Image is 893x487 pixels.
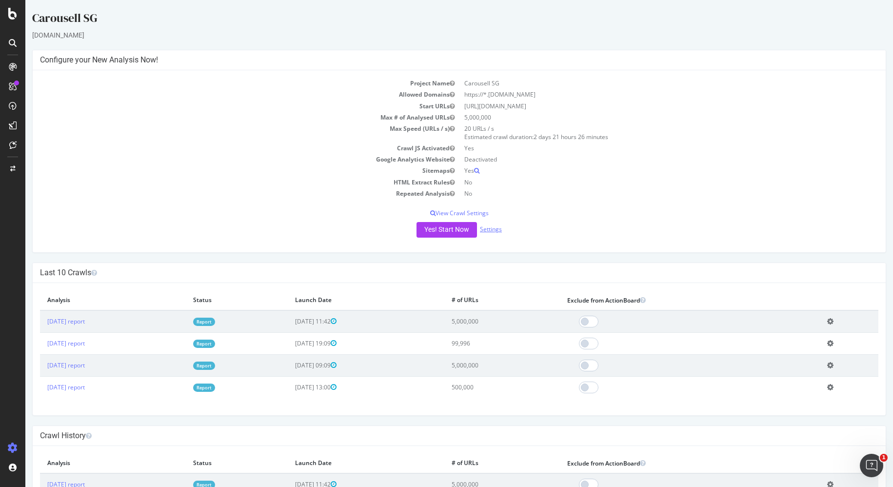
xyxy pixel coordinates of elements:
a: [DATE] report [22,383,60,391]
a: Report [168,384,190,392]
td: Yes [434,142,853,154]
th: Launch Date [262,453,419,473]
th: # of URLs [419,453,535,473]
td: Sitemaps [15,165,434,176]
p: View Crawl Settings [15,209,853,217]
span: [DATE] 19:09 [270,339,311,347]
th: Status [160,290,262,310]
td: No [434,177,853,188]
th: Exclude from ActionBoard [535,453,794,473]
th: Launch Date [262,290,419,310]
a: [DATE] report [22,361,60,369]
td: 5,000,000 [434,112,853,123]
span: [DATE] 13:00 [270,383,311,391]
div: [DOMAIN_NAME] [7,30,861,40]
button: Yes! Start Now [391,222,452,238]
td: Crawl JS Activated [15,142,434,154]
a: Report [168,362,190,370]
h4: Last 10 Crawls [15,268,853,278]
th: Analysis [15,453,160,473]
td: Google Analytics Website [15,154,434,165]
td: 500,000 [419,376,535,398]
td: 99,996 [419,332,535,354]
a: Report [168,340,190,348]
td: Carousell SG [434,78,853,89]
td: Deactivated [434,154,853,165]
td: HTML Extract Rules [15,177,434,188]
th: Analysis [15,290,160,310]
div: Carousell SG [7,10,861,30]
td: 5,000,000 [419,310,535,333]
td: Yes [434,165,853,176]
a: [DATE] report [22,317,60,325]
span: [DATE] 11:42 [270,317,311,325]
td: Start URLs [15,101,434,112]
td: https://*.[DOMAIN_NAME] [434,89,853,100]
iframe: Intercom live chat [860,454,883,477]
td: 20 URLs / s Estimated crawl duration: [434,123,853,142]
td: Max # of Analysed URLs [15,112,434,123]
h4: Configure your New Analysis Now! [15,55,853,65]
h4: Crawl History [15,431,853,441]
td: Repeated Analysis [15,188,434,199]
th: Exclude from ActionBoard [535,290,794,310]
span: 1 [880,454,888,462]
a: Report [168,318,190,326]
span: [DATE] 09:09 [270,361,311,369]
td: Allowed Domains [15,89,434,100]
a: Settings [455,225,476,233]
span: 2 days 21 hours 26 minutes [508,133,583,141]
td: No [434,188,853,199]
th: # of URLs [419,290,535,310]
td: Max Speed (URLs / s) [15,123,434,142]
th: Status [160,453,262,473]
td: Project Name [15,78,434,89]
td: [URL][DOMAIN_NAME] [434,101,853,112]
a: [DATE] report [22,339,60,347]
td: 5,000,000 [419,354,535,376]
